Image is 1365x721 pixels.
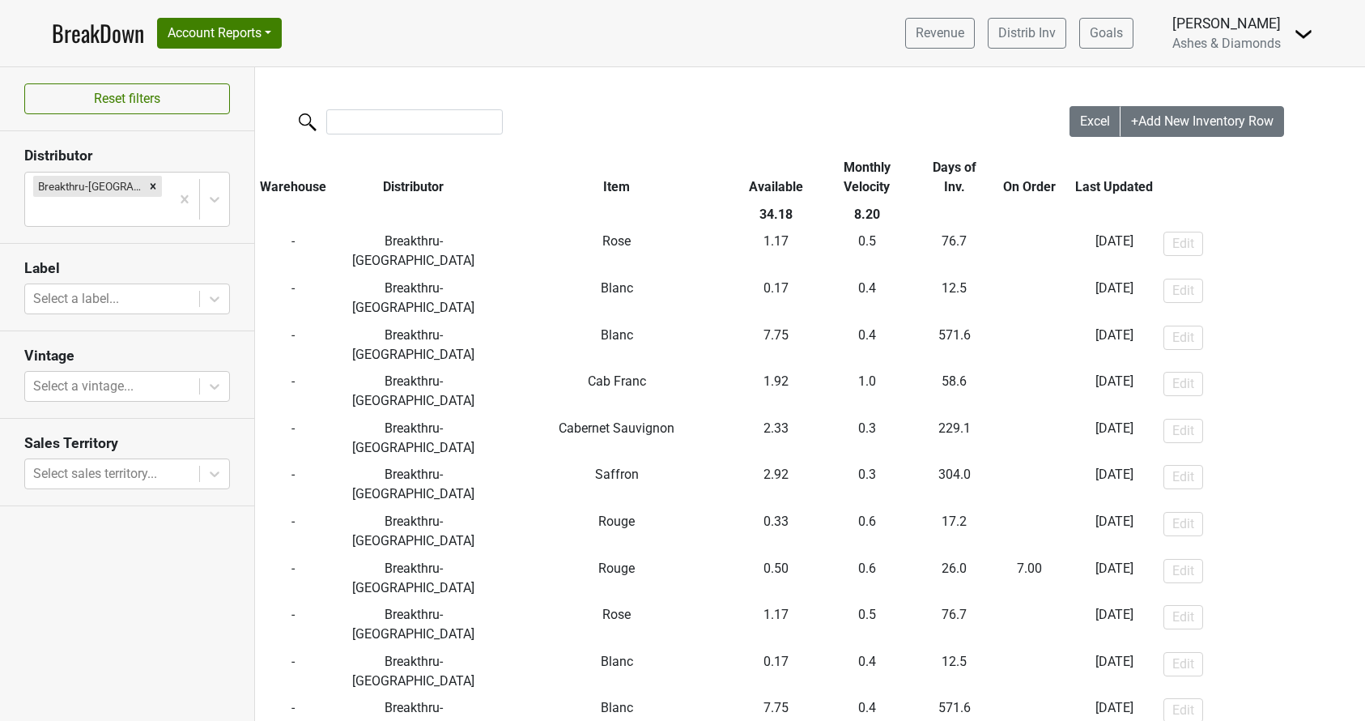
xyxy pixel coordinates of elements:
[1163,419,1203,443] button: Edit
[559,420,674,436] span: Cabernet Sauvignon
[1172,36,1281,51] span: Ashes & Diamonds
[601,700,633,715] span: Blanc
[1069,322,1159,369] td: [DATE]
[255,601,331,648] td: -
[918,601,989,648] td: 76.7
[815,154,918,201] th: Monthly Velocity: activate to sort column ascending
[1163,279,1203,303] button: Edit
[737,201,815,228] th: 34.18
[1069,508,1159,555] td: [DATE]
[331,415,497,462] td: Breakthru-[GEOGRAPHIC_DATA]
[918,508,989,555] td: 17.2
[1163,605,1203,629] button: Edit
[918,555,989,602] td: 26.0
[1131,113,1274,129] span: +Add New Inventory Row
[737,154,815,201] th: Available: activate to sort column ascending
[601,280,633,296] span: Blanc
[990,154,1069,201] th: On Order: activate to sort column ascending
[1080,113,1110,129] span: Excel
[815,368,918,415] td: 1.0
[918,275,989,322] td: 12.5
[157,18,282,49] button: Account Reports
[255,368,331,415] td: -
[144,176,162,197] div: Remove Breakthru-WI
[737,508,815,555] td: 0.33
[255,508,331,555] td: -
[24,147,230,164] h3: Distributor
[33,176,144,197] div: Breakthru-[GEOGRAPHIC_DATA]
[1120,106,1284,137] button: +Add New Inventory Row
[331,648,497,695] td: Breakthru-[GEOGRAPHIC_DATA]
[331,228,497,275] td: Breakthru-[GEOGRAPHIC_DATA]
[737,322,815,369] td: 7.75
[1069,154,1159,201] th: Last Updated: activate to sort column ascending
[598,514,635,529] span: Rouge
[1069,601,1159,648] td: [DATE]
[1069,275,1159,322] td: [DATE]
[255,462,331,509] td: -
[1069,555,1159,602] td: [DATE]
[331,508,497,555] td: Breakthru-[GEOGRAPHIC_DATA]
[990,322,1069,369] td: -
[918,322,989,369] td: 571.6
[737,415,815,462] td: 2.33
[990,601,1069,648] td: -
[255,154,331,201] th: Warehouse: activate to sort column ascending
[1163,559,1203,583] button: Edit
[815,201,918,228] th: 8.20
[255,228,331,275] td: -
[255,648,331,695] td: -
[255,555,331,602] td: -
[595,467,639,482] span: Saffron
[1069,228,1159,275] td: [DATE]
[588,373,646,389] span: Cab Franc
[918,368,989,415] td: 58.6
[737,648,815,695] td: 0.17
[255,322,331,369] td: -
[331,322,497,369] td: Breakthru-[GEOGRAPHIC_DATA]
[1069,648,1159,695] td: [DATE]
[815,322,918,369] td: 0.4
[598,561,635,576] span: Rouge
[1172,13,1281,34] div: [PERSON_NAME]
[918,415,989,462] td: 229.1
[24,83,230,114] button: Reset filters
[24,260,230,277] h3: Label
[331,154,497,201] th: Distributor: activate to sort column ascending
[1294,24,1313,44] img: Dropdown Menu
[815,275,918,322] td: 0.4
[1069,106,1121,137] button: Excel
[815,555,918,602] td: 0.6
[24,348,230,365] h3: Vintage
[918,648,989,695] td: 12.5
[990,228,1069,275] td: -
[1069,368,1159,415] td: [DATE]
[331,555,497,602] td: Breakthru-[GEOGRAPHIC_DATA]
[52,16,144,50] a: BreakDown
[737,228,815,275] td: 1.17
[737,368,815,415] td: 1.92
[1069,415,1159,462] td: [DATE]
[1163,326,1203,350] button: Edit
[990,275,1069,322] td: -
[815,648,918,695] td: 0.4
[918,462,989,509] td: 304.0
[737,601,815,648] td: 1.17
[1163,465,1203,489] button: Edit
[815,228,918,275] td: 0.5
[602,607,631,622] span: Rose
[255,275,331,322] td: -
[815,601,918,648] td: 0.5
[601,327,633,343] span: Blanc
[1163,652,1203,676] button: Edit
[1163,232,1203,256] button: Edit
[990,555,1069,602] td: -
[918,228,989,275] td: 76.7
[1163,372,1203,396] button: Edit
[737,555,815,602] td: 0.50
[1163,512,1203,536] button: Edit
[815,415,918,462] td: 0.3
[331,462,497,509] td: Breakthru-[GEOGRAPHIC_DATA]
[990,648,1069,695] td: -
[990,415,1069,462] td: -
